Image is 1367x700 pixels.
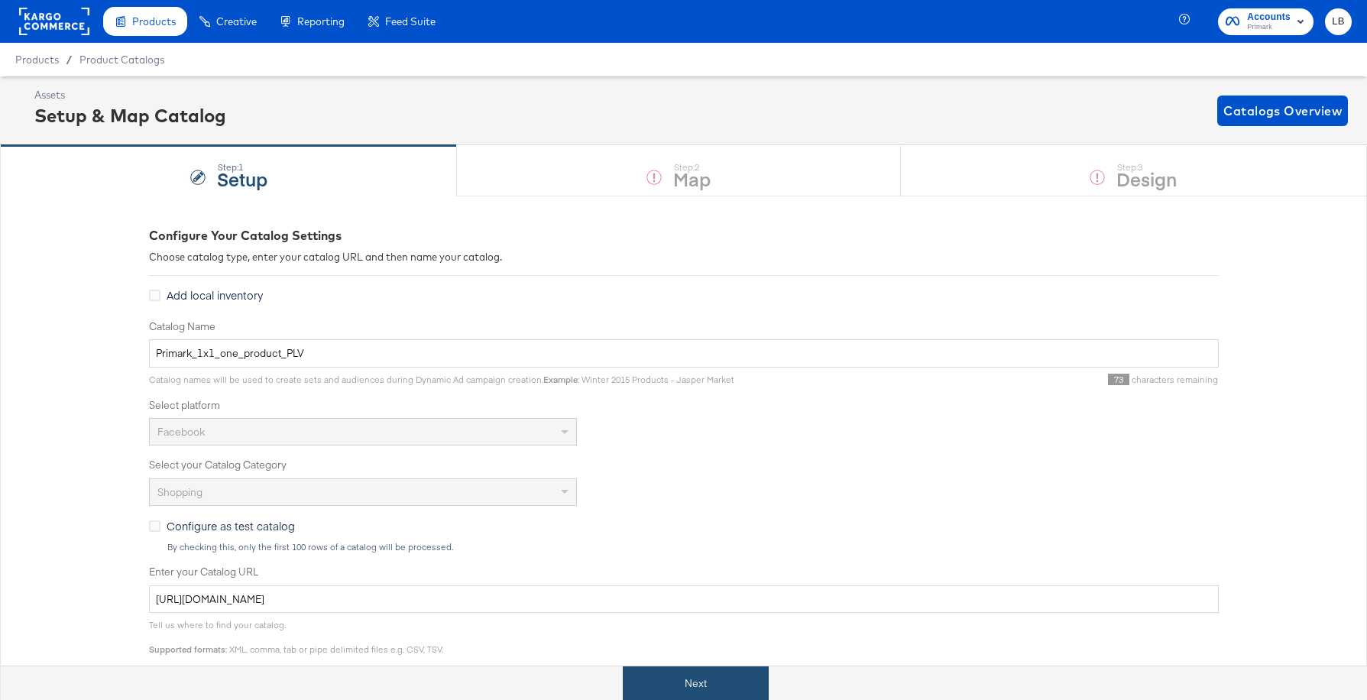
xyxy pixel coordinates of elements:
[167,542,1219,553] div: By checking this, only the first 100 rows of a catalog will be processed.
[149,643,225,655] strong: Supported formats
[34,88,226,102] div: Assets
[157,425,205,439] span: Facebook
[1108,374,1129,385] span: 73
[1325,8,1352,35] button: LB
[157,485,202,499] span: Shopping
[1331,13,1346,31] span: LB
[149,374,734,385] span: Catalog names will be used to create sets and audiences during Dynamic Ad campaign creation. : Wi...
[1223,100,1342,122] span: Catalogs Overview
[149,250,1219,264] div: Choose catalog type, enter your catalog URL and then name your catalog.
[149,565,1219,579] label: Enter your Catalog URL
[385,15,436,28] span: Feed Suite
[34,102,226,128] div: Setup & Map Catalog
[132,15,176,28] span: Products
[149,398,1219,413] label: Select platform
[149,619,443,655] span: Tell us where to find your catalog. : XML, comma, tab or pipe delimited files e.g. CSV, TSV.
[167,287,263,303] span: Add local inventory
[149,458,1219,472] label: Select your Catalog Category
[167,518,295,533] span: Configure as test catalog
[297,15,345,28] span: Reporting
[1247,9,1291,25] span: Accounts
[15,53,59,66] span: Products
[734,374,1219,386] div: characters remaining
[217,162,267,173] div: Step: 1
[149,585,1219,614] input: Enter Catalog URL, e.g. http://www.example.com/products.xml
[1247,21,1291,34] span: Primark
[149,227,1219,245] div: Configure Your Catalog Settings
[216,15,257,28] span: Creative
[1217,96,1348,126] button: Catalogs Overview
[217,166,267,191] strong: Setup
[149,339,1219,368] input: Name your catalog e.g. My Dynamic Product Catalog
[543,374,578,385] strong: Example
[79,53,164,66] a: Product Catalogs
[149,319,1219,334] label: Catalog Name
[59,53,79,66] span: /
[1218,8,1314,35] button: AccountsPrimark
